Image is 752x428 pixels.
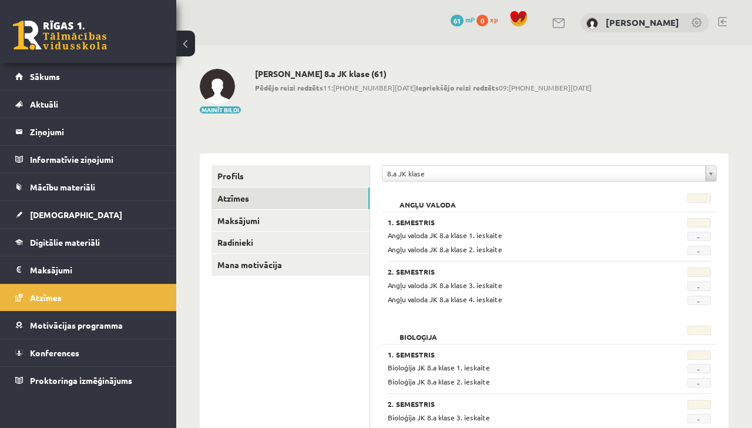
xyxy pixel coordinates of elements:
a: [PERSON_NAME] [606,16,679,28]
span: Mācību materiāli [30,182,95,192]
span: Atzīmes [30,292,62,303]
span: - [687,296,711,305]
a: Konferences [15,339,162,366]
span: 61 [451,15,464,26]
span: - [687,282,711,291]
a: 8.a JK klase [382,166,716,181]
span: - [687,378,711,387]
span: - [687,232,711,241]
h3: 1. Semestris [388,350,654,359]
span: Aktuāli [30,99,58,109]
a: 61 mP [451,15,475,24]
span: Proktoringa izmēģinājums [30,375,132,386]
span: Sākums [30,71,60,82]
a: Sākums [15,63,162,90]
h3: 1. Semestris [388,218,654,226]
a: Atzīmes [15,284,162,311]
span: Bioloģija JK 8.a klase 2. ieskaite [388,377,490,386]
a: Ziņojumi [15,118,162,145]
span: 11:[PHONE_NUMBER][DATE] 09:[PHONE_NUMBER][DATE] [255,82,592,93]
b: Pēdējo reizi redzēts [255,83,323,92]
span: Angļu valoda JK 8.a klase 1. ieskaite [388,230,502,240]
img: Luīze Vasiļjeva [200,69,235,104]
a: Profils [211,165,370,187]
a: Informatīvie ziņojumi [15,146,162,173]
a: Radinieki [211,232,370,253]
a: Proktoringa izmēģinājums [15,367,162,394]
span: - [687,414,711,423]
span: Digitālie materiāli [30,237,100,248]
a: [DEMOGRAPHIC_DATA] [15,201,162,228]
h3: 2. Semestris [388,267,654,276]
legend: Ziņojumi [30,118,162,145]
span: 0 [476,15,488,26]
h2: Bioloģija [388,326,449,337]
button: Mainīt bildi [200,106,241,113]
span: Bioloģija JK 8.a klase 1. ieskaite [388,363,490,372]
a: Atzīmes [211,188,370,209]
span: - [687,364,711,373]
a: Aktuāli [15,91,162,118]
span: xp [490,15,498,24]
a: Motivācijas programma [15,312,162,339]
img: Luīze Vasiļjeva [586,18,598,29]
legend: Informatīvie ziņojumi [30,146,162,173]
span: - [687,246,711,255]
a: Mana motivācija [211,254,370,276]
h3: 2. Semestris [388,400,654,408]
legend: Maksājumi [30,256,162,283]
a: Maksājumi [15,256,162,283]
h2: Angļu valoda [388,193,468,205]
span: 8.a JK klase [387,166,701,181]
b: Iepriekšējo reizi redzēts [416,83,499,92]
span: Bioloģija JK 8.a klase 3. ieskaite [388,413,490,422]
a: Rīgas 1. Tālmācības vidusskola [13,21,107,50]
a: Maksājumi [211,210,370,232]
a: 0 xp [476,15,503,24]
span: Angļu valoda JK 8.a klase 4. ieskaite [388,295,502,304]
span: Konferences [30,347,79,358]
span: Angļu valoda JK 8.a klase 3. ieskaite [388,280,502,290]
a: Digitālie materiāli [15,229,162,256]
span: Angļu valoda JK 8.a klase 2. ieskaite [388,245,502,254]
span: mP [465,15,475,24]
span: Motivācijas programma [30,320,123,330]
h2: [PERSON_NAME] 8.a JK klase (61) [255,69,592,79]
a: Mācību materiāli [15,173,162,200]
span: [DEMOGRAPHIC_DATA] [30,209,122,220]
